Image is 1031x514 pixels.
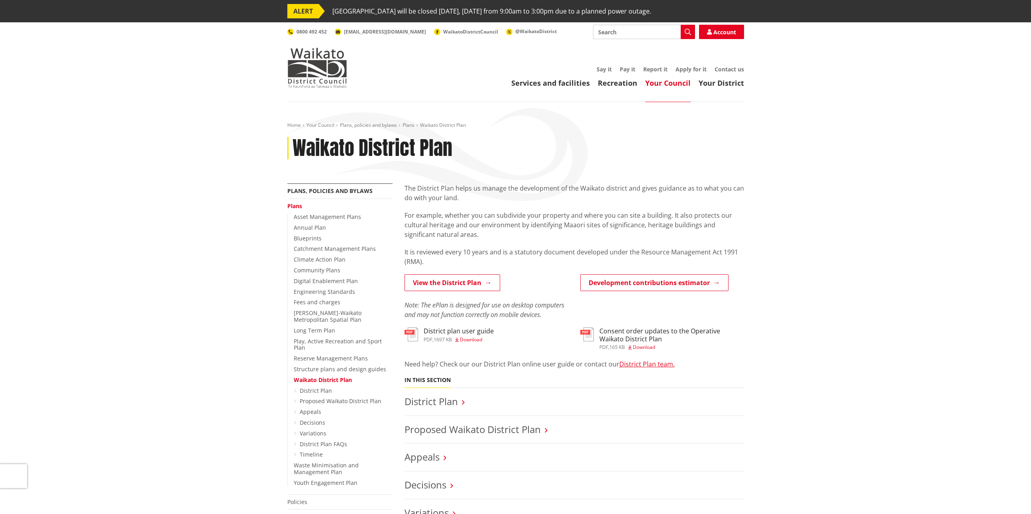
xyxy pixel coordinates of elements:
[405,183,744,203] p: The District Plan helps us manage the development of the Waikato district and gives guidance as t...
[405,423,541,436] a: Proposed Waikato District Plan
[294,327,335,334] a: Long Term Plan
[340,122,397,128] a: Plans, policies and bylaws
[287,48,347,88] img: Waikato District Council - Te Kaunihera aa Takiwaa o Waikato
[511,78,590,88] a: Services and facilities
[287,4,319,18] span: ALERT
[580,327,594,341] img: document-pdf.svg
[580,327,744,349] a: Consent order updates to the Operative Waikato District Plan pdf,165 KB Download
[287,187,373,195] a: Plans, policies and bylaws
[294,234,322,242] a: Blueprints
[405,450,440,463] a: Appeals
[294,376,352,384] a: Waikato District Plan
[699,78,744,88] a: Your District
[300,397,381,405] a: Proposed Waikato District Plan
[294,245,376,252] a: Catchment Management Plans
[306,122,334,128] a: Your Council
[297,28,327,35] span: 0800 492 452
[287,122,301,128] a: Home
[294,266,340,274] a: Community Plans
[293,137,452,160] h1: Waikato District Plan
[460,336,482,343] span: Download
[294,288,355,295] a: Engineering Standards
[599,344,608,351] span: pdf
[335,28,426,35] a: [EMAIL_ADDRESS][DOMAIN_NAME]
[597,65,612,73] a: Say it
[633,344,655,351] span: Download
[294,224,326,231] a: Annual Plan
[405,359,744,369] p: Need help? Check our our District Plan online user guide or contact our
[599,345,744,350] div: ,
[300,387,332,394] a: District Plan
[405,327,418,341] img: document-pdf.svg
[300,451,323,458] a: Timeline
[405,377,451,384] h5: In this section
[424,337,494,342] div: ,
[300,429,326,437] a: Variations
[580,274,729,291] a: Development contributions estimator
[424,336,432,343] span: pdf
[287,498,307,506] a: Policies
[405,327,494,342] a: District plan user guide pdf,1697 KB Download
[287,122,744,129] nav: breadcrumb
[699,25,744,39] a: Account
[287,202,302,210] a: Plans
[506,28,557,35] a: @WaikatoDistrict
[294,298,340,306] a: Fees and charges
[424,327,494,335] h3: District plan user guide
[287,28,327,35] a: 0800 492 452
[294,337,382,352] a: Play, Active Recreation and Sport Plan
[405,274,500,291] a: View the District Plan
[294,461,359,476] a: Waste Minimisation and Management Plan
[434,336,452,343] span: 1697 KB
[300,440,347,448] a: District Plan FAQs
[332,4,651,18] span: [GEOGRAPHIC_DATA] will be closed [DATE], [DATE] from 9:00am to 3:00pm due to a planned power outage.
[598,78,637,88] a: Recreation
[620,65,635,73] a: Pay it
[593,25,695,39] input: Search input
[294,213,361,221] a: Asset Management Plans
[405,301,564,319] em: Note: The ePlan is designed for use on desktop computers and may not function correctly on mobile...
[715,65,744,73] a: Contact us
[294,309,361,323] a: [PERSON_NAME]-Waikato Metropolitan Spatial Plan
[420,122,466,128] span: Waikato District Plan
[294,479,357,486] a: Youth Engagement Plan
[434,28,498,35] a: WaikatoDistrictCouncil
[294,256,346,263] a: Climate Action Plan
[300,408,321,416] a: Appeals
[344,28,426,35] span: [EMAIL_ADDRESS][DOMAIN_NAME]
[676,65,707,73] a: Apply for it
[405,395,458,408] a: District Plan
[619,360,675,368] a: District Plan team.
[294,277,358,285] a: Digital Enablement Plan
[403,122,414,128] a: Plans
[643,65,668,73] a: Report it
[645,78,691,88] a: Your Council
[405,478,446,491] a: Decisions
[599,327,744,343] h3: Consent order updates to the Operative Waikato District Plan
[609,344,625,351] span: 165 KB
[405,247,744,266] p: It is reviewed every 10 years and is a statutory document developed under the Resource Management...
[294,365,386,373] a: Structure plans and design guides
[405,211,744,239] p: For example, whether you can subdivide your property and where you can site a building. It also p...
[300,419,325,426] a: Decisions
[294,354,368,362] a: Reserve Management Plans
[443,28,498,35] span: WaikatoDistrictCouncil
[515,28,557,35] span: @WaikatoDistrict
